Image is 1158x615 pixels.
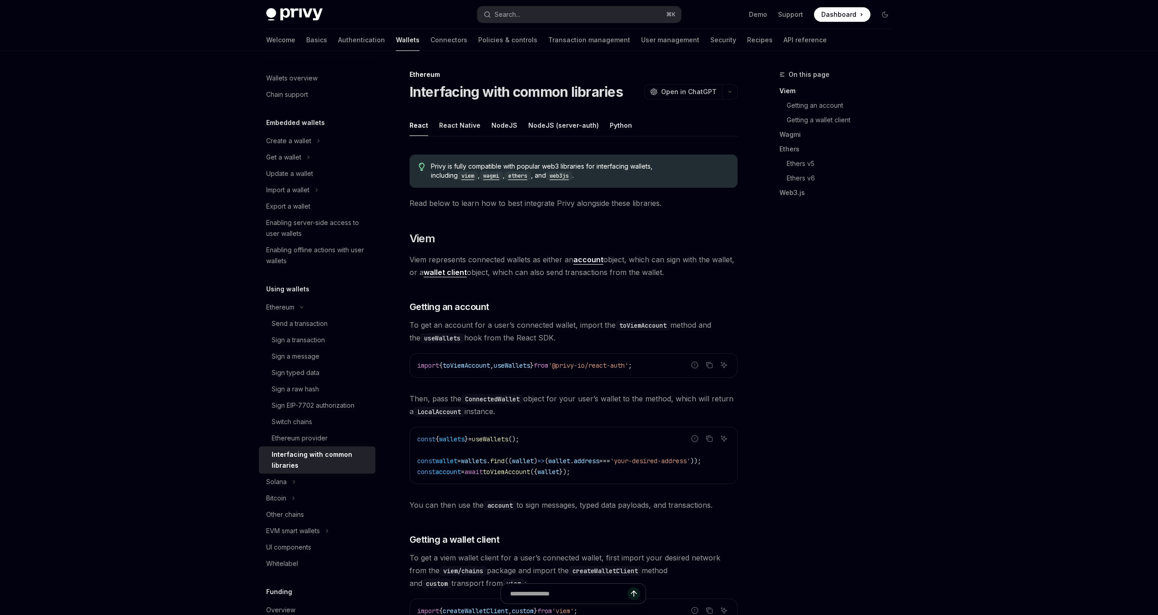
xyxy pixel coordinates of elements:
[259,348,375,365] a: Sign a message
[266,73,318,84] div: Wallets overview
[779,185,900,200] a: Web3.js
[710,29,736,51] a: Security
[569,566,642,576] code: createWalletClient
[410,115,428,136] button: React
[530,468,537,476] span: ({
[644,84,722,100] button: Open in ChatGPT
[465,435,468,443] span: }
[259,414,375,430] a: Switch chains
[266,586,292,597] h5: Funding
[410,197,738,210] span: Read below to learn how to best integrate Privy alongside these libraries.
[266,217,370,239] div: Enabling server-side access to user wallets
[559,468,570,476] span: });
[548,457,570,465] span: wallet
[480,171,503,180] code: wagmi
[266,185,309,195] div: Import a wallet
[440,566,487,576] code: viem/chains
[779,98,900,113] a: Getting an account
[266,542,311,553] div: UI components
[610,457,690,465] span: 'your-desired-address'
[259,149,375,165] button: Get a wallet
[510,584,627,604] input: Ask a question...
[435,435,439,443] span: {
[417,435,435,443] span: const
[266,302,294,313] div: Ethereum
[784,29,827,51] a: API reference
[272,367,319,378] div: Sign typed data
[272,449,370,471] div: Interfacing with common libraries
[259,198,375,215] a: Export a wallet
[410,551,738,590] span: To get a viem wallet client for a user’s connected wallet, first import your desired network from...
[259,430,375,446] a: Ethereum provider
[266,558,298,569] div: Whitelabel
[461,457,486,465] span: wallets
[477,6,681,23] button: Search...⌘K
[599,457,610,465] span: ===
[410,300,489,313] span: Getting an account
[439,435,465,443] span: wallets
[410,231,435,246] span: Viem
[641,29,699,51] a: User management
[266,168,313,179] div: Update a wallet
[494,361,530,370] span: useWallets
[546,171,572,180] code: web3js
[490,457,505,465] span: find
[410,84,623,100] h1: Interfacing with common libraries
[505,457,512,465] span: ((
[779,156,900,171] a: Ethers v5
[458,171,478,180] code: viem
[431,162,728,180] span: Privy is fully compatible with popular web3 libraries for interfacing wallets, including , , , and .
[259,523,375,539] button: EVM smart wallets
[272,416,312,427] div: Switch chains
[461,468,465,476] span: =
[272,384,319,395] div: Sign a raw hash
[266,135,311,146] div: Create a wallet
[414,407,465,417] code: LocalAccount
[814,7,870,22] a: Dashboard
[259,490,375,506] button: Bitcoin
[573,255,603,264] strong: account
[690,457,701,465] span: ));
[461,394,523,404] code: ConnectedWallet
[574,457,599,465] span: address
[259,506,375,523] a: Other chains
[534,457,537,465] span: )
[689,359,701,371] button: Report incorrect code
[508,435,519,443] span: ();
[259,133,375,149] button: Create a wallet
[266,89,308,100] div: Chain support
[410,70,738,79] div: Ethereum
[424,268,467,277] a: wallet client
[491,115,517,136] button: NodeJS
[259,397,375,414] a: Sign EIP-7702 authorization
[537,468,559,476] span: wallet
[417,361,439,370] span: import
[779,142,900,156] a: Ethers
[417,468,435,476] span: const
[272,433,328,444] div: Ethereum provider
[410,392,738,418] span: Then, pass the object for your user’s wallet to the method, which will return a instance.
[457,457,461,465] span: =
[483,468,530,476] span: toViemAccount
[484,500,516,510] code: account
[789,69,829,80] span: On this page
[272,351,319,362] div: Sign a message
[259,165,375,182] a: Update a wallet
[259,446,375,474] a: Interfacing with common libraries
[439,115,480,136] button: React Native
[435,457,457,465] span: wallet
[410,319,738,344] span: To get an account for a user’s connected wallet, import the method and the hook from the React SDK.
[266,245,370,266] div: Enabling offline actions with user wallets
[534,361,548,370] span: from
[338,29,385,51] a: Authentication
[272,400,354,411] div: Sign EIP-7702 authorization
[703,359,715,371] button: Copy the contents from the code block
[259,332,375,348] a: Sign a transaction
[778,10,803,19] a: Support
[779,171,900,185] a: Ethers v6
[703,433,715,445] button: Copy the contents from the code block
[530,361,534,370] span: }
[266,201,310,212] div: Export a wallet
[458,171,478,179] a: viem
[490,361,494,370] span: ,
